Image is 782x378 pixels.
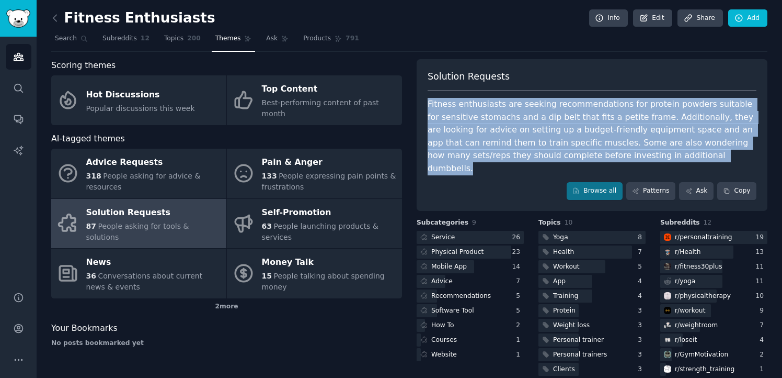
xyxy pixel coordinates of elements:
div: 9 [760,306,767,316]
span: People launching products & services [262,222,378,241]
span: Subreddits [102,34,137,43]
div: 23 [512,248,524,257]
div: 14 [512,262,524,272]
div: No posts bookmarked yet [51,339,402,348]
a: weightroomr/weightroom7 [660,319,767,332]
a: loseitr/loseit4 [660,333,767,347]
a: Software Tool5 [417,304,524,317]
div: r/ workout [675,306,705,316]
span: Scoring themes [51,59,116,72]
div: Service [431,233,455,242]
div: Health [553,248,574,257]
div: 13 [755,248,767,257]
a: Search [51,30,91,52]
div: 3 [638,365,646,374]
div: Website [431,350,457,360]
div: Advice [431,277,453,286]
a: Share [677,9,722,27]
a: Browse all [567,182,623,200]
a: How To2 [417,319,524,332]
div: Workout [553,262,580,272]
div: r/ weightroom [675,321,718,330]
img: loseit [664,336,671,343]
div: 4 [638,277,646,286]
span: Products [303,34,331,43]
div: Solution Requests [86,204,221,221]
img: physicaltherapy [664,292,671,299]
div: r/ strength_training [675,365,734,374]
a: Website1 [417,348,524,361]
div: 2 [516,321,524,330]
div: 7 [760,321,767,330]
div: Software Tool [431,306,474,316]
div: r/ physicaltherapy [675,292,731,301]
div: Physical Product [431,248,484,257]
a: fitness30plusr/fitness30plus11 [660,260,767,273]
span: 200 [187,34,201,43]
div: 26 [512,233,524,242]
span: Search [55,34,77,43]
div: r/ Health [675,248,700,257]
span: 36 [86,272,96,280]
div: Courses [431,336,457,345]
div: 4 [760,336,767,345]
div: 3 [638,336,646,345]
a: Courses1 [417,333,524,347]
img: workout [664,307,671,314]
div: 3 [638,321,646,330]
div: Top Content [262,81,397,98]
a: Add [728,9,767,27]
span: People asking for tools & solutions [86,222,189,241]
div: r/ GymMotivation [675,350,728,360]
img: GymMotivation [664,351,671,358]
a: Physical Product23 [417,246,524,259]
a: Health7 [538,246,646,259]
a: workoutr/workout9 [660,304,767,317]
span: Ask [266,34,278,43]
div: r/ personaltraining [675,233,732,242]
img: GummySearch logo [6,9,30,28]
div: Weight loss [553,321,590,330]
span: Subcategories [417,218,468,228]
span: Your Bookmarks [51,322,118,335]
div: Yoga [553,233,568,242]
img: Health [664,248,671,255]
span: 318 [86,172,101,180]
div: 11 [755,262,767,272]
a: Patterns [626,182,675,200]
div: 1 [516,350,524,360]
div: 5 [516,292,524,301]
img: personaltraining [664,234,671,241]
span: People asking for advice & resources [86,172,201,191]
div: 5 [638,262,646,272]
a: strength_trainingr/strength_training1 [660,363,767,376]
div: Self-Promotion [262,204,397,221]
a: Protein3 [538,304,646,317]
a: Money Talk15People talking about spending money [227,249,402,298]
div: Fitness enthusiasts are seeking recommendations for protein powders suitable for sensitive stomac... [428,98,756,175]
div: 2 [760,350,767,360]
a: Personal trainers3 [538,348,646,361]
a: Themes [212,30,256,52]
a: App4 [538,275,646,288]
a: GymMotivationr/GymMotivation2 [660,348,767,361]
div: 7 [638,248,646,257]
a: Weight loss3 [538,319,646,332]
span: People talking about spending money [262,272,385,291]
a: physicaltherapyr/physicaltherapy10 [660,290,767,303]
a: News36Conversations about current news & events [51,249,226,298]
div: 2 more [51,298,402,315]
div: Training [553,292,578,301]
a: Advice Requests318People asking for advice & resources [51,149,226,198]
div: Money Talk [262,254,397,271]
span: 10 [565,219,573,226]
span: 9 [472,219,476,226]
span: 15 [262,272,272,280]
span: 87 [86,222,96,230]
img: strength_training [664,365,671,373]
a: Hot DiscussionsPopular discussions this week [51,75,226,125]
div: 1 [760,365,767,374]
a: Training4 [538,290,646,303]
div: Mobile App [431,262,467,272]
a: Info [589,9,628,27]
